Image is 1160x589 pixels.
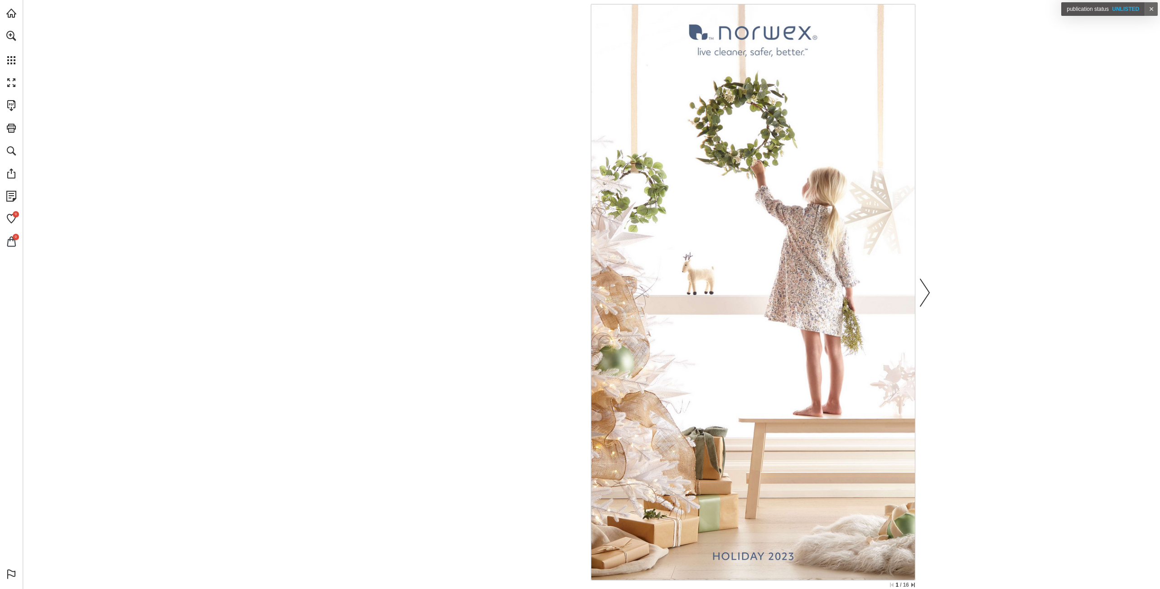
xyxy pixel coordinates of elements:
[1067,6,1109,12] span: Publication Status
[890,583,894,587] a: Skip to the first page
[896,581,899,589] span: 1
[268,5,915,580] section: Publication Content - Publications PDF_Based for QA Page - desktopVS_PDF
[899,581,903,589] span: /
[915,6,935,578] a: Next page
[1061,2,1145,16] div: unlisted
[911,583,915,587] a: Skip to the last page
[1145,2,1158,16] a: ✕
[896,581,909,588] span: Current page position is 1 of 16
[903,581,909,589] span: 16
